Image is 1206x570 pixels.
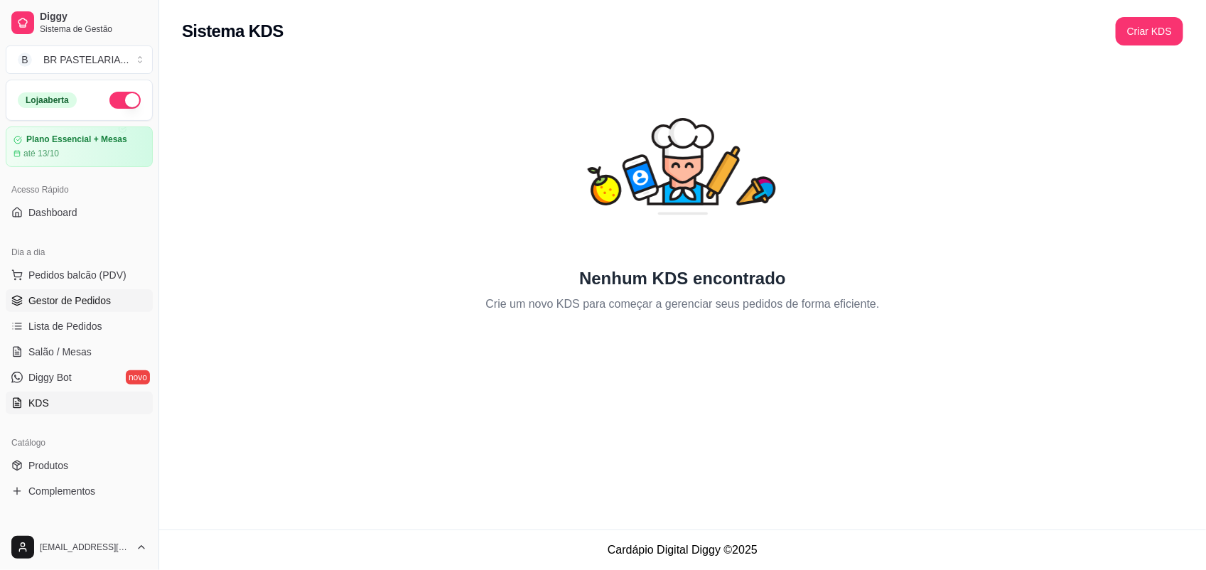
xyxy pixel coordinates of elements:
[6,431,153,454] div: Catálogo
[6,315,153,338] a: Lista de Pedidos
[1116,17,1183,45] button: Criar KDS
[40,23,147,35] span: Sistema de Gestão
[6,340,153,363] a: Salão / Mesas
[28,458,68,473] span: Produtos
[6,241,153,264] div: Dia a dia
[109,92,141,109] button: Alterar Status
[182,20,284,43] h2: Sistema KDS
[6,127,153,167] a: Plano Essencial + Mesasaté 13/10
[485,296,879,313] p: Crie um novo KDS para começar a gerenciar seus pedidos de forma eficiente.
[28,345,92,359] span: Salão / Mesas
[28,268,126,282] span: Pedidos balcão (PDV)
[6,392,153,414] a: KDS
[28,294,111,308] span: Gestor de Pedidos
[23,148,59,159] article: até 13/10
[18,53,32,67] span: B
[6,366,153,389] a: Diggy Botnovo
[6,480,153,502] a: Complementos
[26,134,127,145] article: Plano Essencial + Mesas
[581,63,785,267] div: animation
[6,178,153,201] div: Acesso Rápido
[6,45,153,74] button: Select a team
[6,201,153,224] a: Dashboard
[6,264,153,286] button: Pedidos balcão (PDV)
[579,267,786,290] h2: Nenhum KDS encontrado
[28,484,95,498] span: Complementos
[40,542,130,553] span: [EMAIL_ADDRESS][DOMAIN_NAME]
[28,370,72,385] span: Diggy Bot
[28,205,77,220] span: Dashboard
[40,11,147,23] span: Diggy
[159,529,1206,570] footer: Cardápio Digital Diggy © 2025
[6,454,153,477] a: Produtos
[6,530,153,564] button: [EMAIL_ADDRESS][DOMAIN_NAME]
[43,53,129,67] div: BR PASTELARIA ...
[18,92,77,108] div: Loja aberta
[28,319,102,333] span: Lista de Pedidos
[28,396,49,410] span: KDS
[6,6,153,40] a: DiggySistema de Gestão
[6,289,153,312] a: Gestor de Pedidos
